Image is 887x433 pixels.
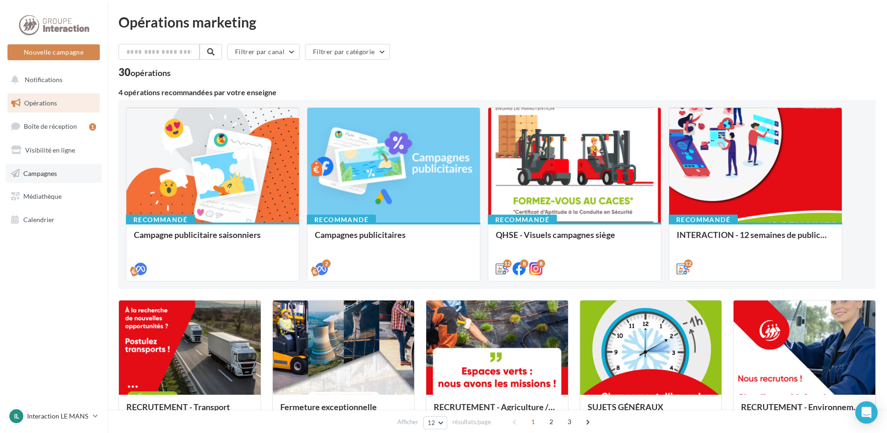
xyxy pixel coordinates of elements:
button: 12 [423,416,447,429]
button: Filtrer par canal [227,44,300,60]
div: opérations [131,69,171,77]
p: Interaction LE MANS [27,412,89,421]
span: Campagnes [23,169,57,177]
span: Visibilité en ligne [25,146,75,154]
a: Opérations [6,93,102,113]
span: Médiathèque [23,192,62,200]
div: Recommandé [669,215,738,225]
div: 8 [537,259,545,268]
span: Notifications [25,76,62,84]
div: Recommandé [126,215,195,225]
div: Campagne publicitaire saisonniers [134,230,291,249]
button: Filtrer par catégorie [305,44,390,60]
div: Fermeture exceptionnelle [280,402,407,421]
a: Médiathèque [6,187,102,206]
div: 12 [503,259,512,268]
div: 1 [89,123,96,131]
div: SUJETS GÉNÉRAUX [588,402,714,421]
div: Recommandé [307,215,376,225]
span: 2 [544,414,559,429]
span: Opérations [24,99,57,107]
div: Open Intercom Messenger [855,401,878,424]
div: Opérations marketing [118,15,876,29]
div: Campagnes publicitaires [315,230,472,249]
span: Boîte de réception [24,122,77,130]
a: Calendrier [6,210,102,230]
div: 2 [322,259,331,268]
div: INTERACTION - 12 semaines de publication [677,230,834,249]
div: RECRUTEMENT - Transport [126,402,253,421]
a: Visibilité en ligne [6,140,102,160]
span: 1 [526,414,541,429]
span: 3 [562,414,577,429]
div: 8 [520,259,528,268]
a: Boîte de réception1 [6,116,102,136]
a: Campagnes [6,164,102,183]
a: IL Interaction LE MANS [7,407,100,425]
span: Afficher [397,418,418,426]
span: IL [14,412,19,421]
div: Recommandé [488,215,557,225]
div: 30 [118,67,171,77]
div: RECRUTEMENT - Agriculture / Espaces verts [434,402,561,421]
span: résultats/page [452,418,491,426]
div: 4 opérations recommandées par votre enseigne [118,89,876,96]
span: Calendrier [23,216,55,223]
div: 12 [684,259,693,268]
div: QHSE - Visuels campagnes siège [496,230,653,249]
button: Nouvelle campagne [7,44,100,60]
span: 12 [428,419,436,426]
div: RECRUTEMENT - Environnement [741,402,868,421]
button: Notifications [6,70,98,90]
